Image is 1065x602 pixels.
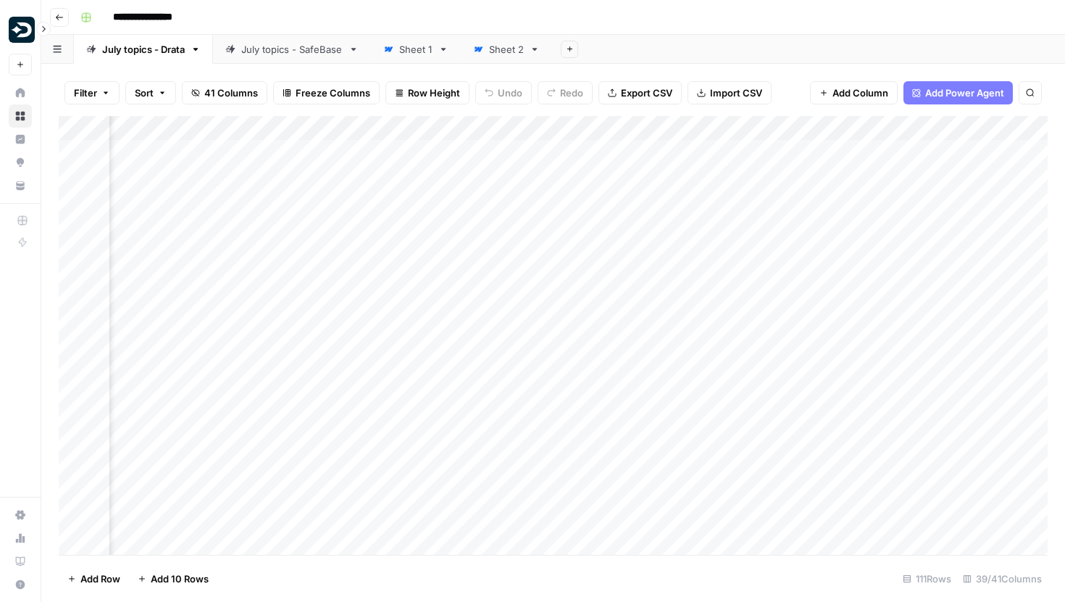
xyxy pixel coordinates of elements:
[810,81,898,104] button: Add Column
[125,81,176,104] button: Sort
[9,550,32,573] a: Learning Hub
[371,35,461,64] a: Sheet 1
[9,104,32,128] a: Browse
[475,81,532,104] button: Undo
[832,86,888,100] span: Add Column
[688,81,772,104] button: Import CSV
[182,81,267,104] button: 41 Columns
[461,35,552,64] a: Sheet 2
[385,81,469,104] button: Row Height
[74,86,97,100] span: Filter
[621,86,672,100] span: Export CSV
[9,128,32,151] a: Insights
[9,151,32,174] a: Opportunities
[957,567,1048,590] div: 39/41 Columns
[151,572,209,586] span: Add 10 Rows
[135,86,154,100] span: Sort
[903,81,1013,104] button: Add Power Agent
[9,527,32,550] a: Usage
[489,42,524,57] div: Sheet 2
[498,86,522,100] span: Undo
[9,573,32,596] button: Help + Support
[538,81,593,104] button: Redo
[80,572,120,586] span: Add Row
[925,86,1004,100] span: Add Power Agent
[9,503,32,527] a: Settings
[9,17,35,43] img: Drata Logo
[598,81,682,104] button: Export CSV
[213,35,371,64] a: July topics - SafeBase
[59,567,129,590] button: Add Row
[204,86,258,100] span: 41 Columns
[296,86,370,100] span: Freeze Columns
[9,81,32,104] a: Home
[897,567,957,590] div: 111 Rows
[102,42,185,57] div: July topics - Drata
[9,12,32,48] button: Workspace: Drata
[64,81,120,104] button: Filter
[273,81,380,104] button: Freeze Columns
[241,42,343,57] div: July topics - SafeBase
[710,86,762,100] span: Import CSV
[408,86,460,100] span: Row Height
[9,174,32,197] a: Your Data
[399,42,433,57] div: Sheet 1
[74,35,213,64] a: July topics - Drata
[560,86,583,100] span: Redo
[129,567,217,590] button: Add 10 Rows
